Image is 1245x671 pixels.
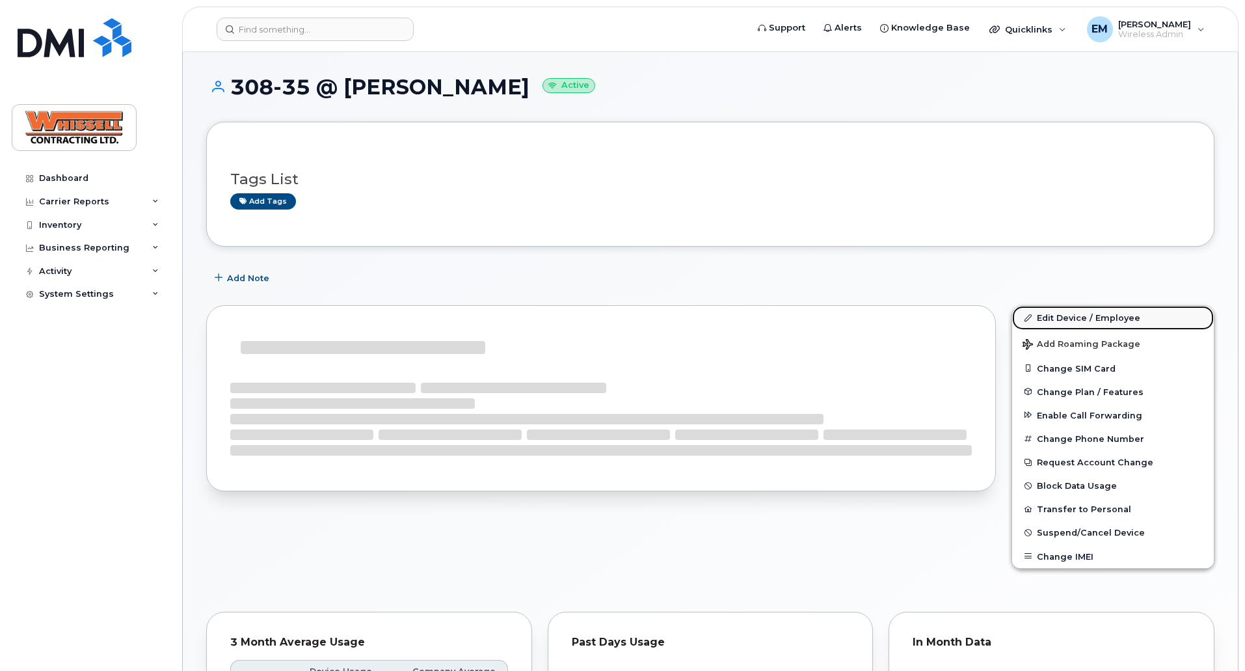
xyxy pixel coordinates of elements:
span: Change Plan / Features [1037,387,1144,396]
a: Edit Device / Employee [1012,306,1214,329]
button: Change IMEI [1012,545,1214,568]
button: Add Note [206,266,280,290]
span: Add Note [227,272,269,284]
button: Block Data Usage [1012,474,1214,497]
button: Add Roaming Package [1012,330,1214,357]
button: Change Plan / Features [1012,380,1214,404]
button: Change Phone Number [1012,427,1214,450]
span: Enable Call Forwarding [1037,410,1142,420]
a: Add tags [230,193,296,210]
button: Request Account Change [1012,450,1214,474]
button: Suspend/Cancel Device [1012,521,1214,544]
div: Past Days Usage [572,636,850,649]
button: Transfer to Personal [1012,497,1214,521]
div: In Month Data [913,636,1190,649]
span: Add Roaming Package [1023,339,1140,351]
h3: Tags List [230,171,1190,187]
span: Suspend/Cancel Device [1037,528,1145,538]
button: Change SIM Card [1012,357,1214,380]
small: Active [542,78,595,93]
h1: 308-35 @ [PERSON_NAME] [206,75,1214,98]
div: 3 Month Average Usage [230,636,508,649]
button: Enable Call Forwarding [1012,404,1214,427]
